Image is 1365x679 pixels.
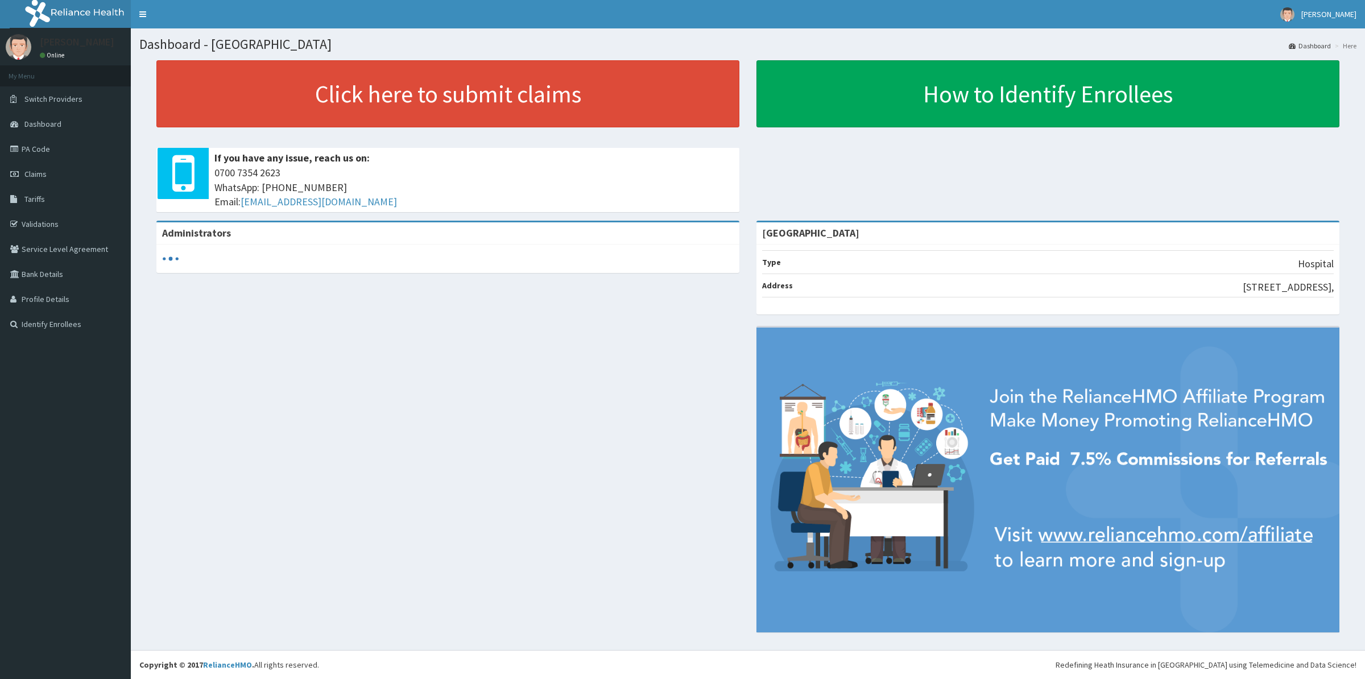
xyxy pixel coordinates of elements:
p: [STREET_ADDRESS], [1243,280,1334,295]
span: [PERSON_NAME] [1301,9,1356,19]
strong: [GEOGRAPHIC_DATA] [762,226,859,239]
img: User Image [6,34,31,60]
span: Claims [24,169,47,179]
b: If you have any issue, reach us on: [214,151,370,164]
b: Type [762,257,781,267]
a: RelianceHMO [203,660,252,670]
div: Redefining Heath Insurance in [GEOGRAPHIC_DATA] using Telemedicine and Data Science! [1056,659,1356,670]
a: How to Identify Enrollees [756,60,1339,127]
footer: All rights reserved. [131,650,1365,679]
img: provider-team-banner.png [756,328,1339,632]
p: Hospital [1298,256,1334,271]
h1: Dashboard - [GEOGRAPHIC_DATA] [139,37,1356,52]
a: Online [40,51,67,59]
span: Switch Providers [24,94,82,104]
b: Administrators [162,226,231,239]
li: Here [1332,41,1356,51]
span: 0700 7354 2623 WhatsApp: [PHONE_NUMBER] Email: [214,165,734,209]
p: [PERSON_NAME] [40,37,114,47]
b: Address [762,280,793,291]
svg: audio-loading [162,250,179,267]
span: Dashboard [24,119,61,129]
strong: Copyright © 2017 . [139,660,254,670]
img: User Image [1280,7,1294,22]
a: [EMAIL_ADDRESS][DOMAIN_NAME] [241,195,397,208]
span: Tariffs [24,194,45,204]
a: Click here to submit claims [156,60,739,127]
a: Dashboard [1289,41,1331,51]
